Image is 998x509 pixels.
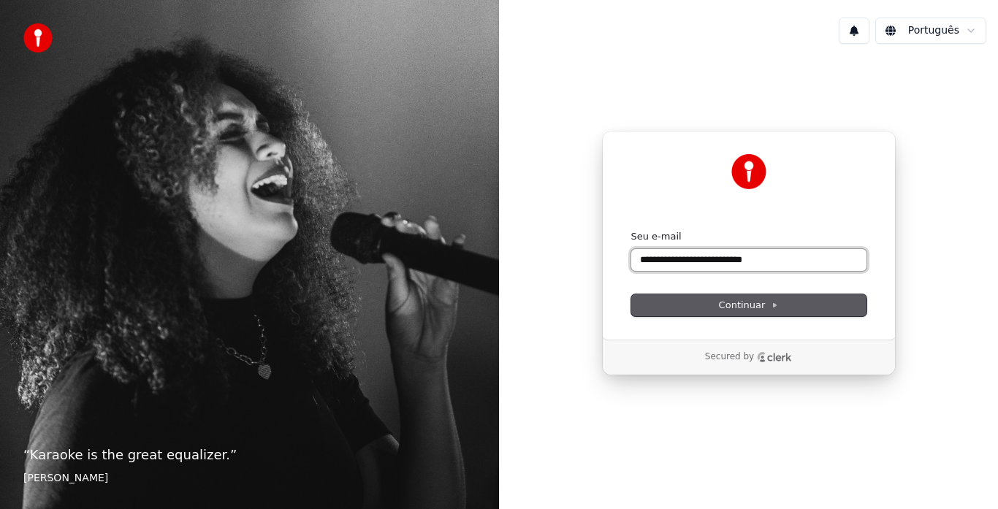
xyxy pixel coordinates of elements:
a: Clerk logo [757,352,792,362]
img: Youka [731,154,766,189]
span: Continuar [719,299,779,312]
p: “ Karaoke is the great equalizer. ” [23,445,476,465]
footer: [PERSON_NAME] [23,471,476,486]
img: youka [23,23,53,53]
button: Continuar [631,294,866,316]
label: Seu e-mail [631,230,682,243]
p: Secured by [705,351,754,363]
